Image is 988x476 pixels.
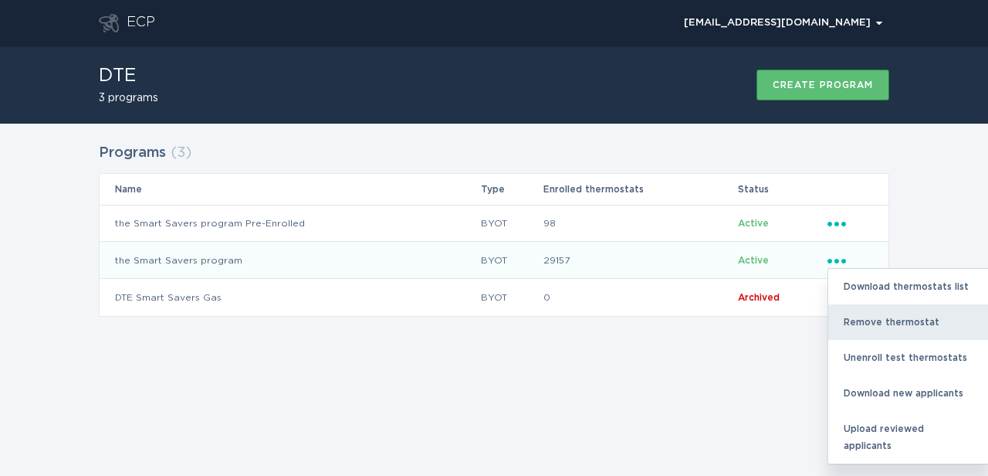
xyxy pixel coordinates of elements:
[99,66,158,85] h1: DTE
[99,139,166,167] h2: Programs
[480,279,542,316] td: BYOT
[684,19,882,28] div: [EMAIL_ADDRESS][DOMAIN_NAME]
[100,242,480,279] td: the Smart Savers program
[99,14,119,32] button: Go to dashboard
[100,242,888,279] tr: 39ed1e17875e407ea2c40f57503d8b25
[773,80,873,90] div: Create program
[480,242,542,279] td: BYOT
[677,12,889,35] button: Open user account details
[677,12,889,35] div: Popover menu
[738,256,769,265] span: Active
[738,293,780,302] span: Archived
[99,93,158,104] h2: 3 programs
[480,205,542,242] td: BYOT
[100,205,888,242] tr: 1f3033ba6cc54428bab5034dce7fdef6
[543,279,737,316] td: 0
[171,146,191,160] span: ( 3 )
[480,174,542,205] th: Type
[543,174,737,205] th: Enrolled thermostats
[756,70,889,100] button: Create program
[127,14,155,32] div: ECP
[737,174,827,205] th: Status
[100,205,480,242] td: the Smart Savers program Pre-Enrolled
[738,219,769,228] span: Active
[543,205,737,242] td: 98
[100,279,888,316] tr: d1050579961d404db8975bde24d8f85d
[543,242,737,279] td: 29157
[827,215,873,232] div: Popover menu
[100,279,480,316] td: DTE Smart Savers Gas
[100,174,480,205] th: Name
[100,174,888,205] tr: Table Headers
